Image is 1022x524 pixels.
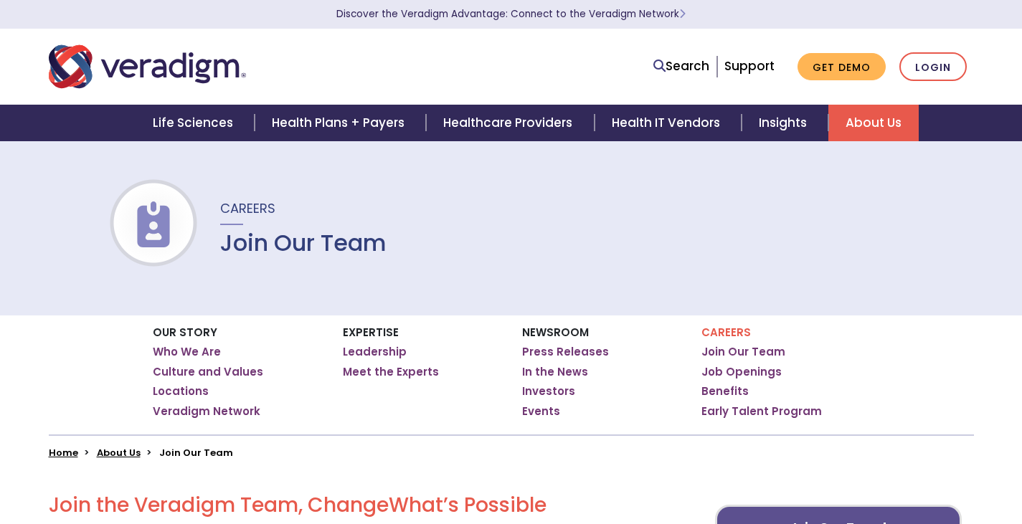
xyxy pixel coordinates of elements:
a: Leadership [343,345,407,359]
a: Events [522,404,560,419]
a: About Us [828,105,919,141]
span: What’s Possible [389,491,547,519]
span: Careers [220,199,275,217]
img: Veradigm logo [49,43,246,90]
a: Early Talent Program [701,404,822,419]
a: Home [49,446,78,459]
a: Health IT Vendors [595,105,742,141]
a: Benefits [701,384,749,399]
a: In the News [522,365,588,379]
a: Who We Are [153,345,221,359]
a: Search [653,57,709,76]
a: Meet the Experts [343,365,439,379]
a: Insights [742,105,828,141]
a: Support [724,57,775,75]
a: Life Sciences [136,105,255,141]
a: Culture and Values [153,365,263,379]
a: Press Releases [522,345,609,359]
a: Job Openings [701,365,782,379]
a: Veradigm Network [153,404,260,419]
a: Health Plans + Payers [255,105,426,141]
h2: Join the Veradigm Team, Change [49,493,635,518]
a: Investors [522,384,575,399]
h1: Join Our Team [220,229,387,257]
a: Healthcare Providers [426,105,594,141]
a: Get Demo [798,53,886,81]
a: Join Our Team [701,345,785,359]
a: About Us [97,446,141,459]
span: Learn More [679,7,686,21]
a: Login [899,52,967,82]
a: Discover the Veradigm Advantage: Connect to the Veradigm NetworkLearn More [336,7,686,21]
a: Locations [153,384,209,399]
